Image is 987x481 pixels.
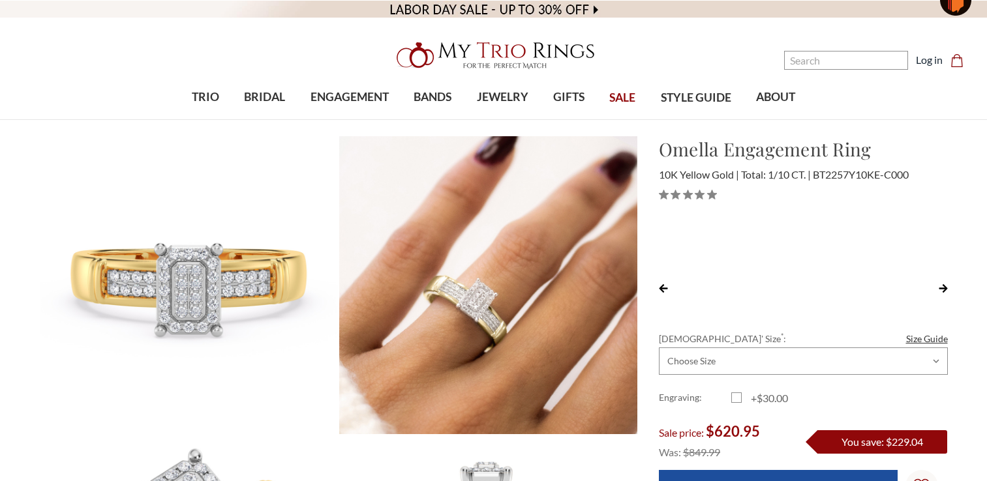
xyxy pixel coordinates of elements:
[477,89,528,106] span: JEWELRY
[706,422,760,440] span: $620.95
[343,119,356,120] button: submenu toggle
[842,435,923,448] span: You save: $229.04
[597,77,648,119] a: SALE
[464,76,540,119] a: JEWELRY
[286,35,701,76] a: My Trio Rings
[659,446,681,458] span: Was:
[401,76,464,119] a: BANDS
[244,89,285,106] span: BRIDAL
[311,89,389,106] span: ENGAGEMENT
[199,119,212,120] button: submenu toggle
[426,119,439,120] button: submenu toggle
[553,89,585,106] span: GIFTS
[906,332,948,345] a: Size Guide
[496,119,509,120] button: submenu toggle
[659,426,704,439] span: Sale price:
[648,77,743,119] a: STYLE GUIDE
[258,119,271,120] button: submenu toggle
[950,54,964,67] svg: cart.cart_preview
[339,136,637,434] img: Photo of Omella 1/10 ct tw. Emerald Cluster Engagement Ring 10K Yellow Gold [BT2257YE-C000]
[741,168,811,181] span: Total: 1/10 CT.
[683,446,720,458] span: $849.99
[659,390,731,406] label: Engraving:
[661,89,731,106] span: STYLE GUIDE
[541,76,597,119] a: GIFTS
[609,89,635,106] span: SALE
[659,168,739,181] span: 10K Yellow Gold
[414,89,451,106] span: BANDS
[659,136,948,163] h1: Omella Engagement Ring
[232,76,297,119] a: BRIDAL
[298,76,401,119] a: ENGAGEMENT
[40,136,339,434] img: Photo of Omella 1/10 ct tw. Emerald Cluster Engagement Ring 10K Yellow Gold [BT2257YE-C000]
[950,52,971,68] a: Cart with 0 items
[562,119,575,120] button: submenu toggle
[916,52,943,68] a: Log in
[659,332,948,345] label: [DEMOGRAPHIC_DATA]' Size :
[813,168,909,181] span: BT2257Y10KE-C000
[192,89,219,106] span: TRIO
[179,76,232,119] a: TRIO
[389,35,598,76] img: My Trio Rings
[731,390,804,406] label: +$30.00
[784,51,908,70] input: Search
